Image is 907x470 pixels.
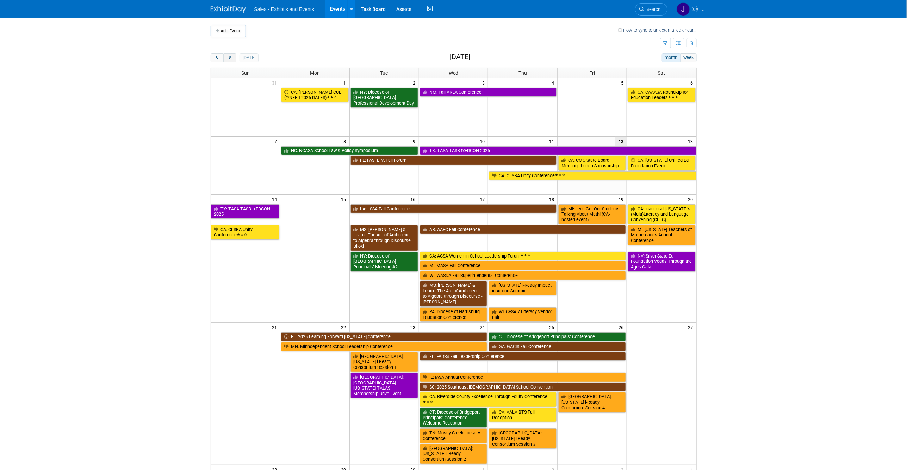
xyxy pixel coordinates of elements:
[662,53,681,62] button: month
[618,323,627,332] span: 26
[271,195,280,204] span: 14
[240,53,258,62] button: [DATE]
[489,408,557,422] a: CA: AALA BTS Fall Reception
[628,156,695,170] a: CA: [US_STATE] Unified Ed Foundation Event
[618,195,627,204] span: 19
[489,307,557,322] a: WI: CESA 7 Literacy Vendor Fair
[489,332,626,341] a: CT: Diocese of Bridgeport Principals’ Conference
[341,195,349,204] span: 15
[688,195,696,204] span: 20
[677,2,690,16] img: Joe Quinn
[589,70,595,76] span: Fri
[479,323,488,332] span: 24
[489,281,557,295] a: [US_STATE] i-Ready Impact in Action Summit
[350,88,418,108] a: NY: Diocese of [GEOGRAPHIC_DATA] Professional Development Day
[420,261,626,270] a: MI: MASA Fall Conference
[420,408,487,428] a: CT: Diocese of Bridgeport Principals’ Conference Welcome Reception
[410,323,419,332] span: 23
[350,373,418,398] a: [GEOGRAPHIC_DATA]: [GEOGRAPHIC_DATA][US_STATE] TALAS Membership Drive Event
[410,195,419,204] span: 16
[281,146,418,155] a: NC: NCASA School Law & Policy Symposium
[518,70,527,76] span: Thu
[211,53,224,62] button: prev
[482,78,488,87] span: 3
[350,204,557,214] a: LA: LSSA Fall Conference
[628,204,695,224] a: CA: Inaugural [US_STATE]’s (Multi)Literacy and Language Convening (CLLC)
[558,204,626,224] a: MI: Let’s Get Our Students Talking About Math! (CA-hosted event)
[274,137,280,146] span: 7
[620,78,627,87] span: 5
[420,307,487,322] a: PA: Diocese of Harrisburg Education Conference
[343,137,349,146] span: 8
[350,252,418,272] a: NY: Diocese of [GEOGRAPHIC_DATA] Principals’ Meeting #2
[211,204,279,219] a: TX: TASA TASB txEDCON 2025
[412,137,419,146] span: 9
[380,70,388,76] span: Tue
[420,444,487,464] a: [GEOGRAPHIC_DATA]: [US_STATE] i-Ready Consortium Session 2
[658,70,665,76] span: Sat
[615,137,627,146] span: 12
[241,70,250,76] span: Sun
[449,70,458,76] span: Wed
[281,342,487,351] a: MN: Minndependent School Leadership Conference
[420,88,557,97] a: NM: Fall AREA Conference
[420,383,626,392] a: SC: 2025 Southeast [DEMOGRAPHIC_DATA] School Convention
[420,352,626,361] a: FL: FADSS Fall Leadership Conference
[551,78,557,87] span: 4
[489,342,626,351] a: GA: GACIS Fall Conference
[341,323,349,332] span: 22
[548,323,557,332] span: 25
[489,428,557,449] a: [GEOGRAPHIC_DATA]: [US_STATE] i-Ready Consortium Session 3
[420,146,696,155] a: TX: TASA TASB txEDCON 2025
[680,53,696,62] button: week
[690,78,696,87] span: 6
[254,6,314,12] span: Sales - Exhibits and Events
[310,70,320,76] span: Mon
[271,323,280,332] span: 21
[688,323,696,332] span: 27
[420,252,626,261] a: CA: ACSA Women in School Leadership Forum
[420,225,626,234] a: AR: AAFC Fall Conference
[420,392,557,407] a: CA: Riverside County Excellence Through Equity Conference
[281,332,487,341] a: FL: 2025 Learning Forward [US_STATE] Conference
[479,137,488,146] span: 10
[223,53,236,62] button: next
[350,156,557,165] a: FL: FASFEPA Fall Forum
[628,252,695,272] a: NV: Silver State Ed Foundation Vegas Through the Ages Gala
[635,3,667,16] a: Search
[548,137,557,146] span: 11
[688,137,696,146] span: 13
[271,78,280,87] span: 31
[618,27,697,33] a: How to sync to an external calendar...
[645,7,661,12] span: Search
[343,78,349,87] span: 1
[450,53,470,61] h2: [DATE]
[420,428,487,443] a: TN: Mossy Creek Literacy Conference
[489,171,696,180] a: CA: CLSBA Unity Conference
[628,225,695,245] a: MI: [US_STATE] Teachers of Mathematics Annual Conference
[281,88,349,102] a: CA: [PERSON_NAME] CUE (**NEED 2025 DATES)
[558,156,626,170] a: CA: CMC State Board Meeting - Lunch Sponsorship
[420,281,487,307] a: MS: [PERSON_NAME] & Learn - The Arc of Arithmetic to Algebra through Discourse - [PERSON_NAME]
[479,195,488,204] span: 17
[412,78,419,87] span: 2
[548,195,557,204] span: 18
[350,225,418,251] a: MS: [PERSON_NAME] & Learn - The Arc of Arithmetic to Algebra through Discourse - Biloxi
[420,373,626,382] a: IL: IASA Annual Conference
[628,88,695,102] a: CA: CAAASA Round-up for Education Leaders
[558,392,626,412] a: [GEOGRAPHIC_DATA]: [US_STATE] i-Ready Consortium Session 4
[420,271,626,280] a: WI: WASDA Fall Superintendents’ Conference
[350,352,418,372] a: [GEOGRAPHIC_DATA]: [US_STATE] i-Ready Consortium Session 1
[211,225,279,240] a: CA: CLSBA Unity Conference
[211,6,246,13] img: ExhibitDay
[211,25,246,37] button: Add Event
